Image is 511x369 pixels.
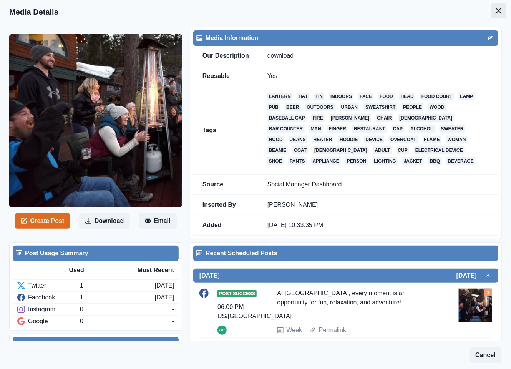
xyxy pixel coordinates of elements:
[288,157,307,165] a: pants
[486,33,495,43] button: Edit
[193,86,258,175] td: Tags
[196,33,495,43] div: Media Information
[289,136,307,143] a: jeans
[17,317,80,326] div: Google
[199,272,220,279] h2: [DATE]
[420,93,454,100] a: food court
[267,93,292,100] a: lantern
[311,114,325,122] a: fire
[287,326,302,335] a: Week
[484,289,492,296] div: Total Media Attached
[258,46,498,66] td: download
[364,136,385,143] a: device
[345,157,368,165] a: person
[17,293,80,302] div: Facebook
[80,293,154,302] div: 1
[267,181,489,188] p: Social Manager Dashboard
[80,317,172,326] div: 0
[309,125,323,133] a: man
[267,114,307,122] a: baseball cap
[193,46,258,66] td: Our Description
[258,66,498,86] td: Yes
[9,34,182,207] img: qnwz6fwzra4ddav7taxo
[378,93,395,100] a: food
[285,103,300,111] a: beer
[79,213,130,229] button: Download
[313,146,369,154] a: [DEMOGRAPHIC_DATA]
[155,281,174,290] div: [DATE]
[397,146,409,154] a: cup
[219,326,225,335] div: Gizelle Carlos
[267,125,305,133] a: bar counter
[267,157,284,165] a: shoe
[193,195,258,215] td: Inserted By
[409,125,435,133] a: alcohol
[311,157,341,165] a: appliance
[373,157,398,165] a: lighting
[193,269,498,283] button: [DATE][DATE]
[121,266,174,275] div: Most Recent
[80,305,172,314] div: 0
[428,103,446,111] a: wood
[196,249,495,258] div: Recent Scheduled Posts
[155,293,174,302] div: [DATE]
[440,125,465,133] a: sweater
[172,317,174,326] div: -
[340,103,359,111] a: urban
[428,157,442,165] a: bbq
[267,136,284,143] a: hood
[423,136,441,143] a: flame
[139,213,177,229] button: Email
[17,281,80,290] div: Twitter
[297,93,309,100] a: hat
[217,290,257,297] span: Post Success
[398,114,454,122] a: [DEMOGRAPHIC_DATA]
[402,103,424,111] a: people
[277,289,438,319] div: At [GEOGRAPHIC_DATA], every moment is an opportunity for fun, relaxation, and adventure!
[80,281,154,290] div: 1
[456,272,484,279] h2: [DATE]
[459,93,475,100] a: lamp
[312,136,333,143] a: heater
[338,136,359,143] a: hoodie
[352,125,387,133] a: restaurant
[267,146,288,154] a: beanie
[258,215,498,236] td: [DATE] 10:33:35 PM
[267,201,318,208] a: [PERSON_NAME]
[414,146,465,154] a: electrical device
[402,157,424,165] a: jacket
[373,146,392,154] a: adult
[16,249,176,258] div: Post Usage Summary
[389,136,418,143] a: overcoat
[314,93,324,100] a: tin
[15,213,70,229] button: Create Post
[69,266,122,275] div: Used
[329,93,353,100] a: indoors
[446,157,475,165] a: beverage
[358,93,373,100] a: face
[319,326,346,335] a: Permalink
[172,305,174,314] div: -
[193,215,258,236] td: Added
[399,93,415,100] a: head
[491,3,506,18] button: Close
[17,305,80,314] div: Instagram
[376,114,393,122] a: chair
[392,125,404,133] a: cap
[16,340,176,349] div: Similar Media
[217,303,292,321] div: 06:00 PM US/[GEOGRAPHIC_DATA]
[327,125,348,133] a: finger
[305,103,335,111] a: outdoors
[329,114,371,122] a: [PERSON_NAME]
[364,103,397,111] a: sweatshirt
[292,146,308,154] a: coat
[446,136,468,143] a: woman
[470,347,502,363] button: Cancel
[193,66,258,86] td: Reusable
[267,103,280,111] a: pub
[459,289,492,322] img: qnwz6fwzra4ddav7taxo
[193,175,258,195] td: Source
